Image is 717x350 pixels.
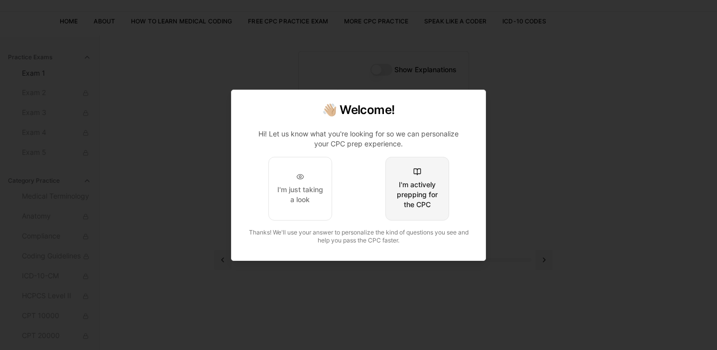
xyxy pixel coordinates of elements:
[268,157,332,221] button: I'm just taking a look
[243,102,474,118] h2: 👋🏼 Welcome!
[249,229,469,244] span: Thanks! We'll use your answer to personalize the kind of questions you see and help you pass the ...
[385,157,449,221] button: I'm actively prepping for the CPC
[251,129,466,149] p: Hi! Let us know what you're looking for so we can personalize your CPC prep experience.
[277,185,324,205] div: I'm just taking a look
[394,180,441,210] div: I'm actively prepping for the CPC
